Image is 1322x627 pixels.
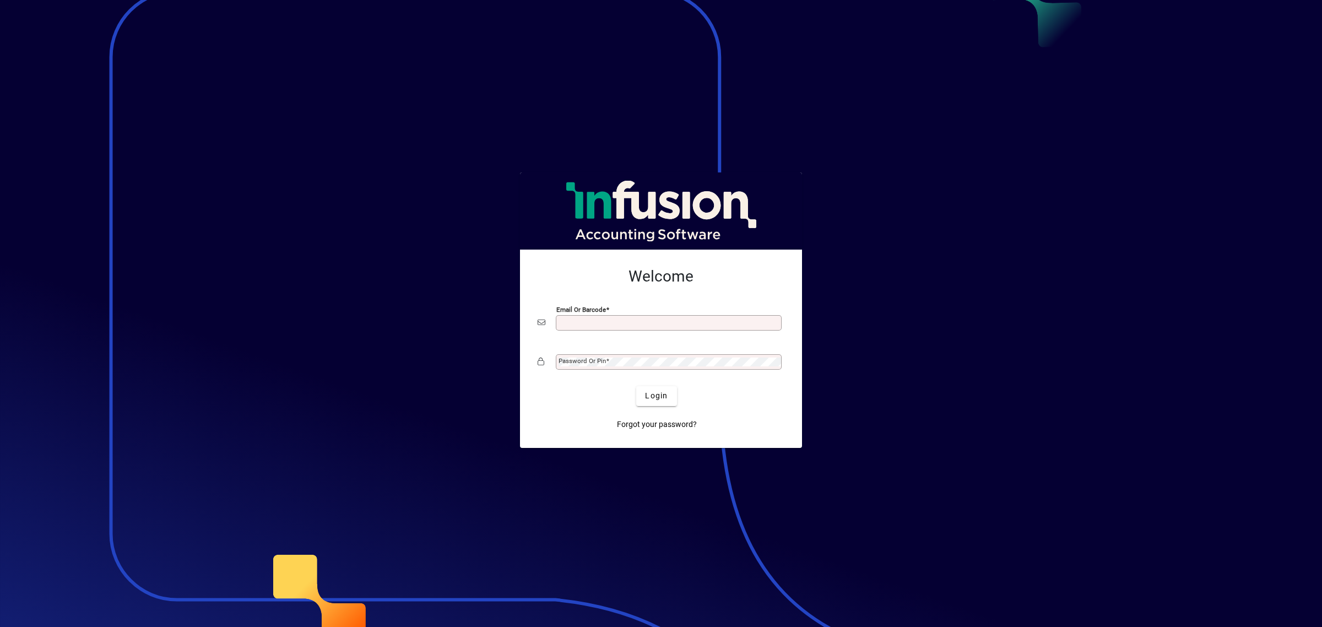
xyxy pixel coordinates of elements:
button: Login [636,386,676,406]
mat-label: Password or Pin [559,357,606,365]
span: Login [645,390,668,402]
a: Forgot your password? [613,415,701,435]
h2: Welcome [538,267,784,286]
span: Forgot your password? [617,419,697,430]
mat-label: Email or Barcode [556,305,606,313]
